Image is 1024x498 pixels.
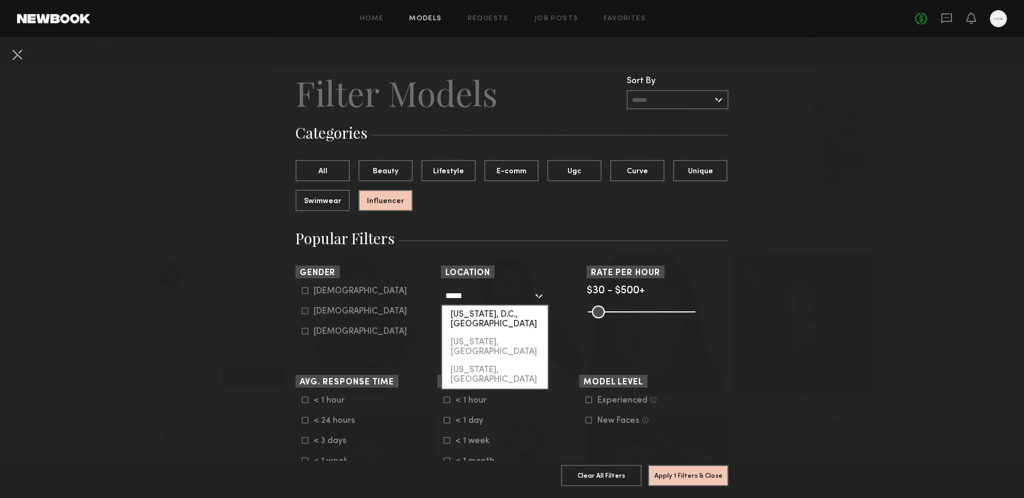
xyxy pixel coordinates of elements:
[409,15,442,22] a: Models
[547,160,602,181] button: Ugc
[421,160,476,181] button: Lifestyle
[591,269,660,277] span: Rate per Hour
[314,328,407,335] div: [DEMOGRAPHIC_DATA]
[314,417,355,424] div: < 24 hours
[587,286,645,296] span: $30 - $500+
[455,458,497,464] div: < 1 month
[314,308,407,315] div: [DEMOGRAPHIC_DATA]
[295,71,498,114] h2: Filter Models
[442,333,548,361] div: [US_STATE], [GEOGRAPHIC_DATA]
[627,77,729,86] div: Sort By
[648,465,729,486] button: Apply 1 Filters & Close
[534,15,579,22] a: Job Posts
[455,438,497,444] div: < 1 week
[9,46,26,65] common-close-button: Cancel
[9,46,26,63] button: Cancel
[561,465,642,486] button: Clear All Filters
[314,397,355,404] div: < 1 hour
[314,288,407,294] div: [DEMOGRAPHIC_DATA]
[358,190,413,211] button: Influencer
[295,190,350,211] button: Swimwear
[604,15,646,22] a: Favorites
[455,417,497,424] div: < 1 day
[295,228,729,248] h3: Popular Filters
[295,123,729,143] h3: Categories
[597,417,639,424] div: New Faces
[442,361,548,389] div: [US_STATE], [GEOGRAPHIC_DATA]
[484,160,539,181] button: E-comm
[295,160,350,181] button: All
[442,306,548,333] div: [US_STATE], D.C., [GEOGRAPHIC_DATA]
[300,269,335,277] span: Gender
[300,379,394,387] span: Avg. Response Time
[360,15,384,22] a: Home
[358,160,413,181] button: Beauty
[610,160,665,181] button: Curve
[314,438,355,444] div: < 3 days
[468,15,509,22] a: Requests
[583,379,643,387] span: Model Level
[455,397,497,404] div: < 1 hour
[597,397,647,404] div: Experienced
[314,458,355,464] div: < 1 week
[673,160,727,181] button: Unique
[445,269,490,277] span: Location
